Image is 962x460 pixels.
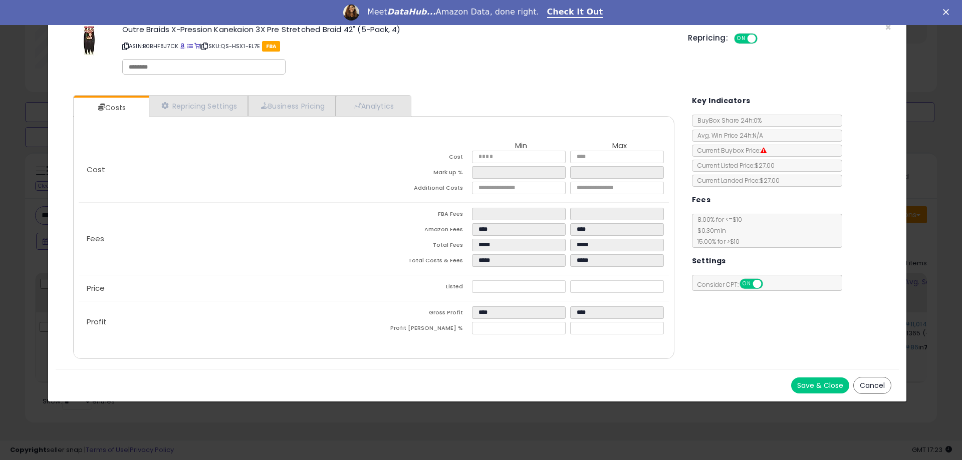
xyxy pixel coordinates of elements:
td: FBA Fees [374,208,472,223]
p: Price [79,284,374,292]
td: Listed [374,280,472,296]
div: Close [943,9,953,15]
span: × [885,20,891,35]
a: All offer listings [187,42,193,50]
p: Profit [79,318,374,326]
h5: Key Indicators [692,95,751,107]
p: Fees [79,235,374,243]
span: Consider CPT: [692,280,776,289]
h5: Fees [692,194,711,206]
td: Amazon Fees [374,223,472,239]
span: Current Landed Price: $27.00 [692,176,780,185]
div: Meet Amazon Data, done right. [367,7,539,17]
a: Analytics [336,96,410,116]
img: 41DlL6pcC0L._SL60_.jpg [74,26,104,56]
a: Costs [74,98,148,118]
span: Current Listed Price: $27.00 [692,161,775,170]
button: Save & Close [791,377,849,393]
td: Additional Costs [374,182,472,197]
a: BuyBox page [180,42,185,50]
th: Max [570,142,668,151]
a: Your listing only [194,42,200,50]
span: ON [741,280,753,288]
span: Avg. Win Price 24h: N/A [692,131,763,140]
button: Cancel [853,377,891,394]
h3: Outre Braids X-Pression Kanekaion 3X Pre Stretched Braid 42" (5-Pack, 4) [122,26,673,33]
h5: Settings [692,255,726,267]
a: Repricing Settings [149,96,248,116]
td: Mark up % [374,166,472,182]
i: Suppressed Buy Box [761,148,767,154]
td: Gross Profit [374,306,472,322]
span: FBA [262,41,281,52]
a: Check It Out [547,7,603,18]
i: DataHub... [387,7,436,17]
td: Total Costs & Fees [374,254,472,270]
a: Business Pricing [248,96,336,116]
span: Current Buybox Price: [692,146,767,155]
td: Profit [PERSON_NAME] % [374,322,472,337]
span: 15.00 % for > $10 [692,237,740,246]
span: OFF [761,280,777,288]
span: OFF [756,35,772,43]
p: Cost [79,166,374,174]
td: Total Fees [374,239,472,254]
span: ON [735,35,748,43]
td: Cost [374,151,472,166]
span: 8.00 % for <= $10 [692,215,742,246]
img: Profile image for Georgie [343,5,359,21]
th: Min [472,142,570,151]
span: $0.30 min [692,226,726,235]
p: ASIN: B0BHF8J7CK | SKU: QS-HSX1-EL7E [122,38,673,54]
h5: Repricing: [688,34,728,42]
span: BuyBox Share 24h: 0% [692,116,762,125]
